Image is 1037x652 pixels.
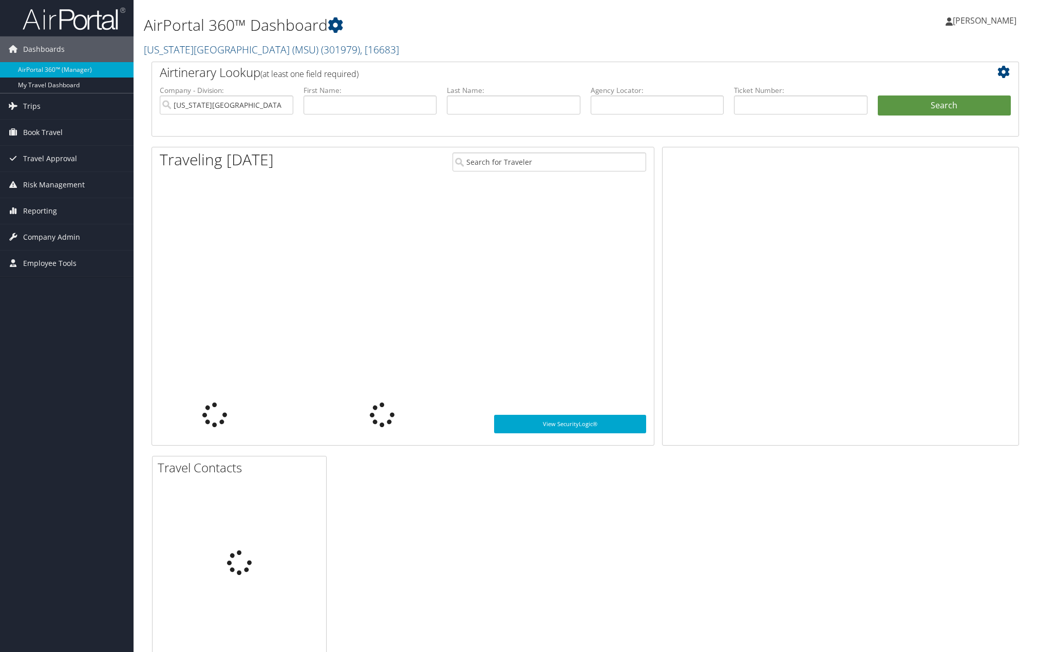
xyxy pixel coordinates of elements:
a: [PERSON_NAME] [946,5,1027,36]
label: Ticket Number: [734,85,868,95]
span: (at least one field required) [260,68,359,80]
label: Company - Division: [160,85,293,95]
label: Last Name: [447,85,580,95]
h2: Airtinerary Lookup [160,64,938,81]
h1: AirPortal 360™ Dashboard [144,14,732,36]
span: Dashboards [23,36,65,62]
span: Travel Approval [23,146,77,171]
a: View SecurityLogic® [494,415,646,433]
span: Trips [23,93,41,119]
input: Search for Traveler [452,152,646,171]
span: Employee Tools [23,251,77,276]
a: [US_STATE][GEOGRAPHIC_DATA] (MSU) [144,43,399,56]
span: Reporting [23,198,57,224]
span: [PERSON_NAME] [953,15,1016,26]
img: airportal-logo.png [23,7,125,31]
span: ( 301979 ) [321,43,360,56]
button: Search [878,95,1011,116]
span: , [ 16683 ] [360,43,399,56]
span: Company Admin [23,224,80,250]
label: First Name: [304,85,437,95]
span: Book Travel [23,120,63,145]
h1: Traveling [DATE] [160,149,274,170]
h2: Travel Contacts [158,459,326,476]
label: Agency Locator: [591,85,724,95]
span: Risk Management [23,172,85,198]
